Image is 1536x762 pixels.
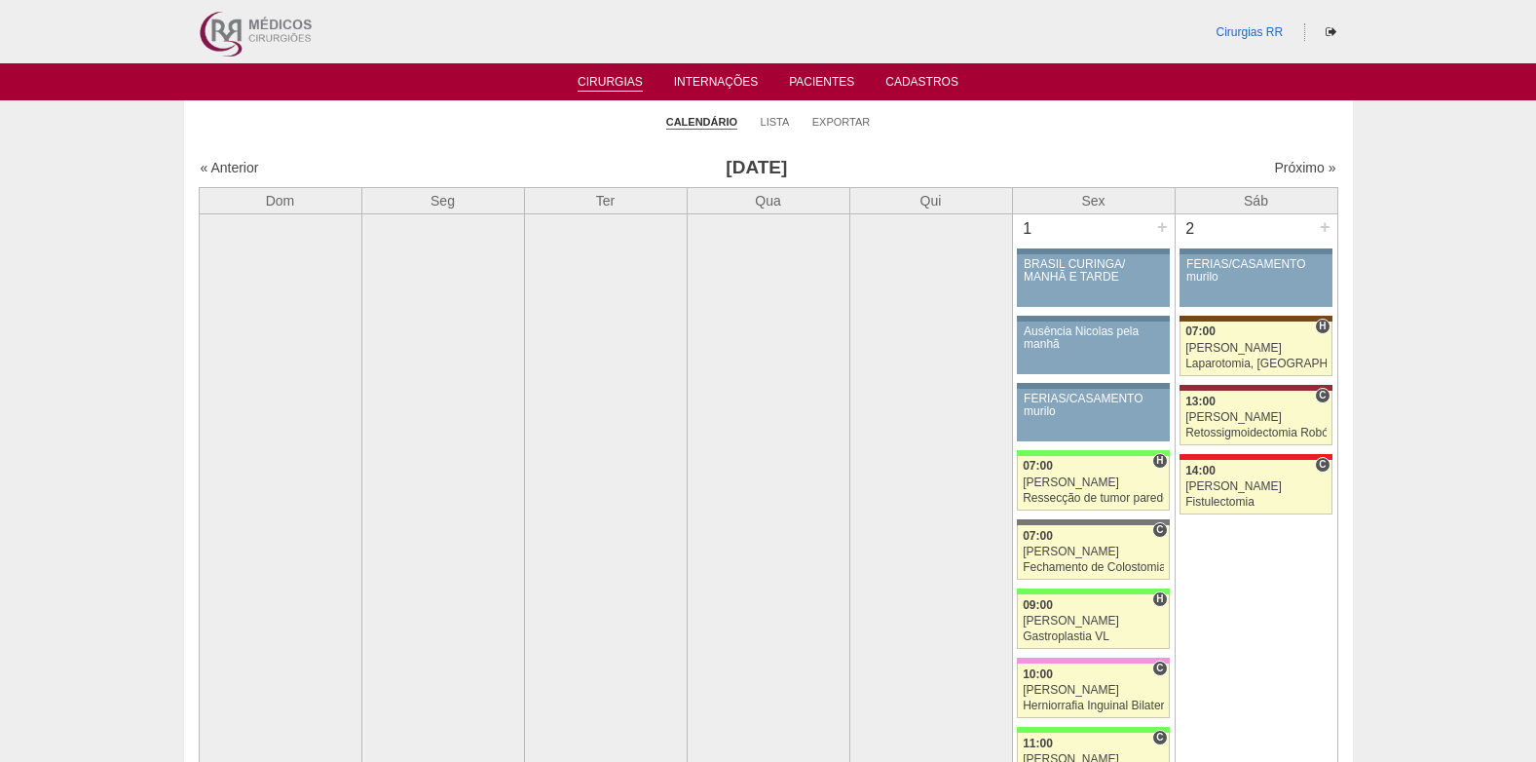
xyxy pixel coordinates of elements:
[578,75,643,92] a: Cirurgias
[1013,214,1043,244] div: 1
[789,75,854,95] a: Pacientes
[1180,316,1331,322] div: Key: Santa Joana
[674,75,759,95] a: Internações
[1023,667,1053,681] span: 10:00
[1024,393,1163,418] div: FÉRIAS/CASAMENTO murilo
[1185,411,1327,424] div: [PERSON_NAME]
[1185,464,1216,477] span: 14:00
[1017,664,1169,718] a: C 10:00 [PERSON_NAME] Herniorrafia Inguinal Bilateral
[1023,546,1164,558] div: [PERSON_NAME]
[1152,591,1167,607] span: Hospital
[1326,26,1336,38] i: Sair
[1176,214,1206,244] div: 2
[1017,456,1169,511] a: H 07:00 [PERSON_NAME] Ressecção de tumor parede abdominal pélvica
[201,160,259,175] a: « Anterior
[1023,737,1053,750] span: 11:00
[1017,322,1169,374] a: Ausência Nicolas pela manhã
[1017,525,1169,580] a: C 07:00 [PERSON_NAME] Fechamento de Colostomia ou Enterostomia
[1317,214,1333,240] div: +
[666,115,737,130] a: Calendário
[1274,160,1335,175] a: Próximo »
[1023,561,1164,574] div: Fechamento de Colostomia ou Enterostomia
[361,187,524,213] th: Seg
[1315,319,1330,334] span: Hospital
[1017,248,1169,254] div: Key: Aviso
[1180,248,1331,254] div: Key: Aviso
[1185,480,1327,493] div: [PERSON_NAME]
[1180,385,1331,391] div: Key: Sírio Libanês
[1012,187,1175,213] th: Sex
[1185,358,1327,370] div: Laparotomia, [GEOGRAPHIC_DATA], Drenagem, Bridas
[1152,661,1167,676] span: Consultório
[1180,322,1331,376] a: H 07:00 [PERSON_NAME] Laparotomia, [GEOGRAPHIC_DATA], Drenagem, Bridas
[1180,391,1331,445] a: C 13:00 [PERSON_NAME] Retossigmoidectomia Robótica
[1175,187,1337,213] th: Sáb
[1017,316,1169,322] div: Key: Aviso
[1185,342,1327,355] div: [PERSON_NAME]
[1186,258,1326,284] div: FÉRIAS/CASAMENTO murilo
[524,187,687,213] th: Ter
[1017,658,1169,664] div: Key: Albert Einstein
[1185,395,1216,408] span: 13:00
[472,154,1040,182] h3: [DATE]
[1017,519,1169,525] div: Key: Santa Catarina
[1154,214,1171,240] div: +
[1315,457,1330,473] span: Consultório
[849,187,1012,213] th: Qui
[1152,453,1167,469] span: Hospital
[1017,389,1169,441] a: FÉRIAS/CASAMENTO murilo
[1017,254,1169,307] a: BRASIL CURINGA/ MANHÃ E TARDE
[1216,25,1283,39] a: Cirurgias RR
[1017,589,1169,594] div: Key: Brasil
[1185,496,1327,509] div: Fistulectomia
[885,75,958,95] a: Cadastros
[1180,254,1331,307] a: FÉRIAS/CASAMENTO murilo
[1024,325,1163,351] div: Ausência Nicolas pela manhã
[1180,454,1331,460] div: Key: Assunção
[1152,522,1167,538] span: Consultório
[1023,476,1164,489] div: [PERSON_NAME]
[1017,727,1169,733] div: Key: Brasil
[1023,615,1164,628] div: [PERSON_NAME]
[812,115,871,129] a: Exportar
[1180,460,1331,514] a: C 14:00 [PERSON_NAME] Fistulectomia
[1023,598,1053,612] span: 09:00
[687,187,849,213] th: Qua
[1017,383,1169,389] div: Key: Aviso
[1152,730,1167,745] span: Consultório
[1017,450,1169,456] div: Key: Brasil
[761,115,790,129] a: Lista
[1017,594,1169,649] a: H 09:00 [PERSON_NAME] Gastroplastia VL
[1024,258,1163,284] div: BRASIL CURINGA/ MANHÃ E TARDE
[1185,324,1216,338] span: 07:00
[1185,427,1327,439] div: Retossigmoidectomia Robótica
[1315,388,1330,403] span: Consultório
[1023,630,1164,643] div: Gastroplastia VL
[1023,459,1053,473] span: 07:00
[1023,684,1164,697] div: [PERSON_NAME]
[199,187,361,213] th: Dom
[1023,492,1164,505] div: Ressecção de tumor parede abdominal pélvica
[1023,529,1053,543] span: 07:00
[1023,700,1164,712] div: Herniorrafia Inguinal Bilateral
